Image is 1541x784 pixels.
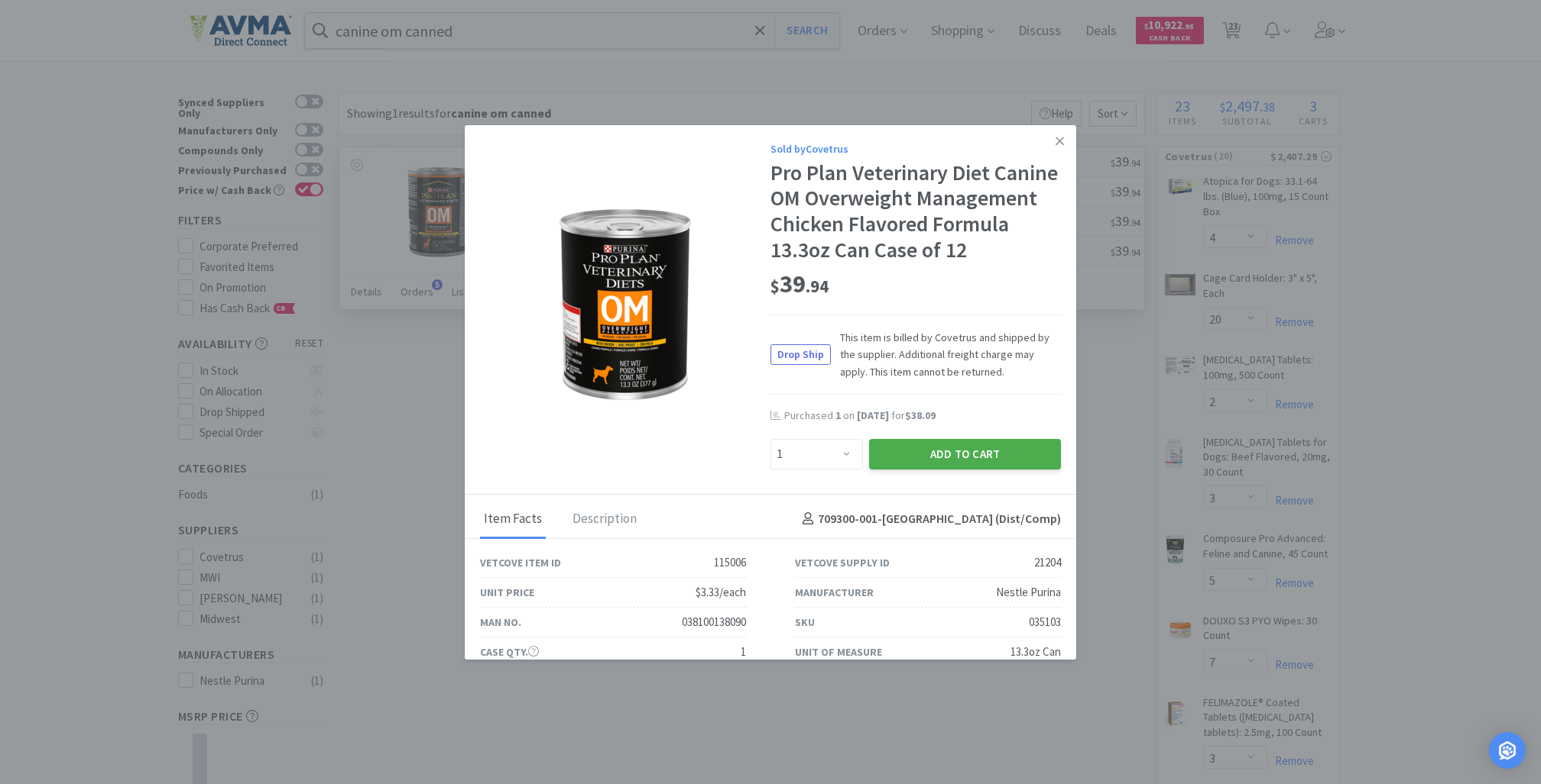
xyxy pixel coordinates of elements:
button: Add to Cart [869,439,1061,469]
div: 038100138090 [682,613,746,631]
span: Drop Ship [771,345,830,364]
span: 1 [835,408,841,422]
div: Manufacturer [795,584,874,601]
span: $ [770,276,780,297]
div: 13.3oz Can [1011,643,1061,661]
div: Sold by Covetrus [770,140,1061,157]
div: $3.33/each [696,583,746,602]
div: Vetcove Item ID [480,554,561,571]
div: Purchased on for [784,408,1061,424]
div: Item Facts [480,501,546,539]
div: Open Intercom Messenger [1489,732,1526,769]
div: 21204 [1034,553,1061,572]
span: This item is billed by Covetrus and shipped by the supplier. Additional freight charge may apply.... [831,329,1061,380]
div: 1 [741,643,746,661]
div: 035103 [1029,613,1061,631]
div: Nestle Purina [996,583,1061,602]
div: Unit Price [480,584,534,601]
div: 115006 [714,553,746,572]
div: Case Qty. [480,644,539,660]
div: SKU [795,614,815,631]
div: Pro Plan Veterinary Diet Canine OM Overweight Management Chicken Flavored Formula 13.3oz Can Case... [770,160,1061,263]
h4: 709300-001 - [GEOGRAPHIC_DATA] (Dist/Comp) [796,509,1061,529]
div: Vetcove Supply ID [795,554,890,571]
img: 1212c19aebd14272bc4b937f85dd4566_21204.png [530,209,721,400]
div: Man No. [480,614,521,631]
span: 39 [770,269,829,299]
div: Description [569,501,641,539]
span: [DATE] [857,408,889,422]
div: Unit of Measure [795,644,882,660]
span: . 94 [806,276,829,297]
span: $38.09 [905,408,936,422]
